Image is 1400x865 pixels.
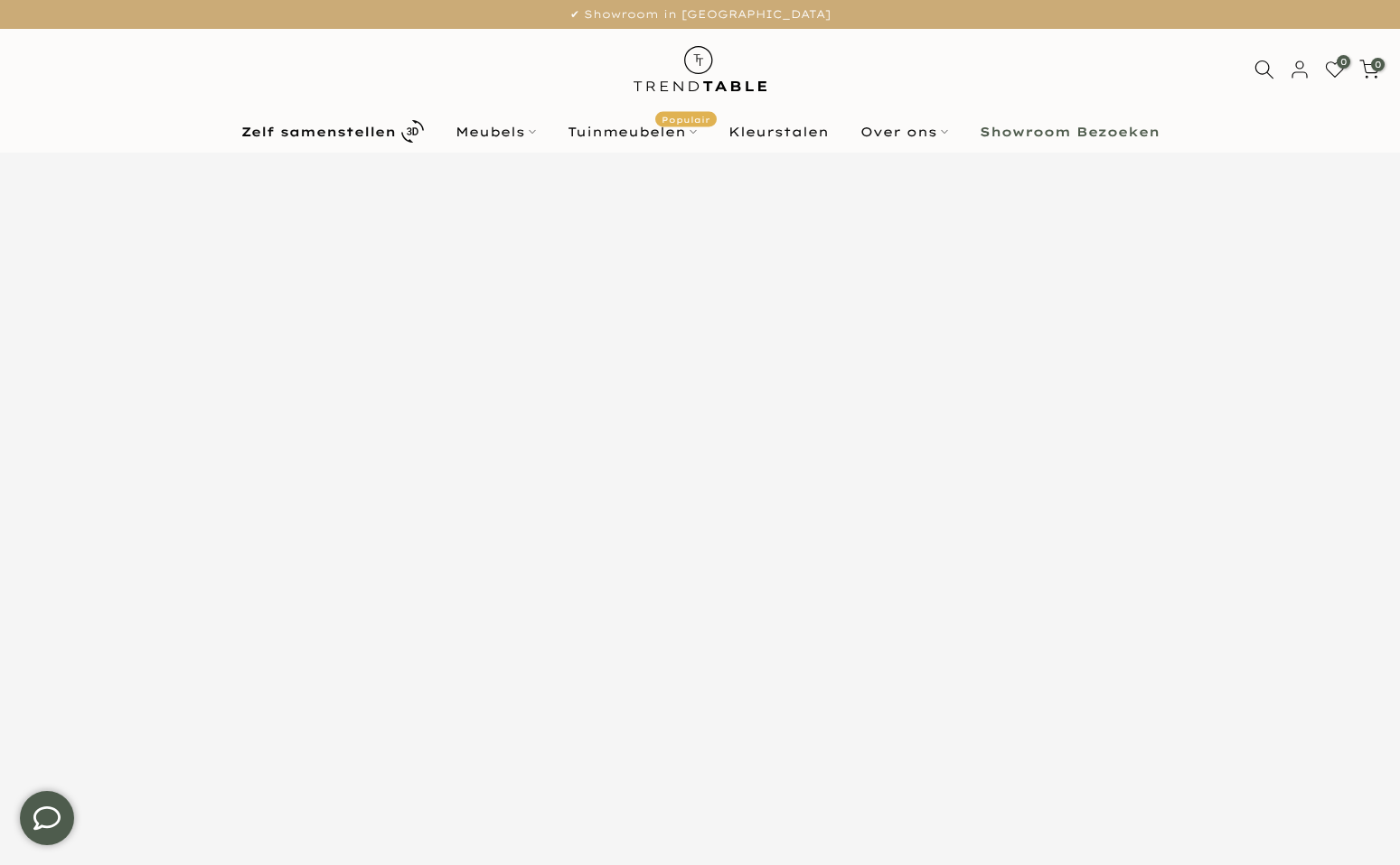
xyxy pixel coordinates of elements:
a: Over ons [844,121,963,143]
b: Showroom Bezoeken [980,126,1160,138]
span: 0 [1337,55,1350,69]
img: trend-table [621,29,779,109]
span: 0 [1371,58,1385,71]
a: Meubels [439,121,551,143]
iframe: toggle-frame [2,773,92,863]
a: Showroom Bezoeken [963,121,1175,143]
a: 0 [1325,60,1345,79]
p: ✔ Showroom in [GEOGRAPHIC_DATA] [23,5,1377,24]
a: Zelf samenstellen [225,116,439,147]
a: Kleurstalen [712,121,844,143]
b: Zelf samenstellen [241,126,396,138]
a: TuinmeubelenPopulair [551,121,712,143]
span: Populair [655,111,717,126]
a: 0 [1359,60,1379,79]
